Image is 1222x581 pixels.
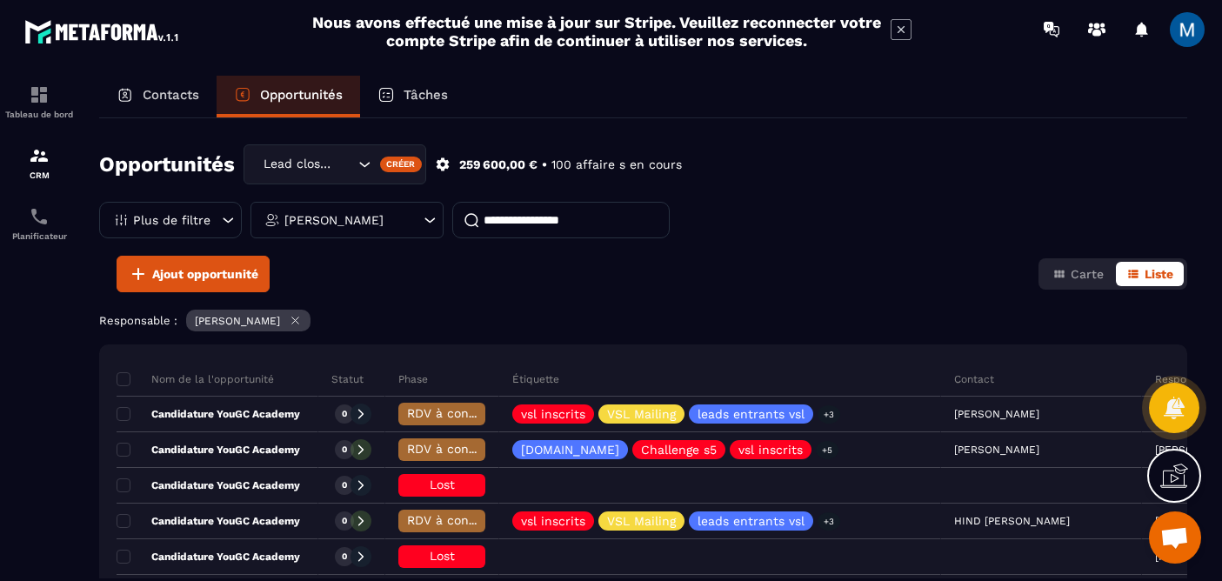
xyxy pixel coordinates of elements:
[284,214,384,226] p: [PERSON_NAME]
[217,76,360,117] a: Opportunités
[117,478,300,492] p: Candidature YouGC Academy
[342,408,347,420] p: 0
[542,157,547,173] p: •
[337,155,354,174] input: Search for option
[818,512,840,531] p: +3
[342,479,347,491] p: 0
[512,372,559,386] p: Étiquette
[407,442,553,456] span: RDV à conf. A RAPPELER
[260,87,343,103] p: Opportunités
[152,265,258,283] span: Ajout opportunité
[430,549,455,563] span: Lost
[407,406,553,420] span: RDV à conf. A RAPPELER
[99,76,217,117] a: Contacts
[698,408,805,420] p: leads entrants vsl
[954,372,994,386] p: Contact
[311,13,882,50] h2: Nous avons effectué une mise à jour sur Stripe. Veuillez reconnecter votre compte Stripe afin de ...
[117,256,270,292] button: Ajout opportunité
[117,514,300,528] p: Candidature YouGC Academy
[818,405,840,424] p: +3
[738,444,803,456] p: vsl inscrits
[29,206,50,227] img: scheduler
[521,408,585,420] p: vsl inscrits
[117,550,300,564] p: Candidature YouGC Academy
[521,515,585,527] p: vsl inscrits
[1042,262,1114,286] button: Carte
[117,443,300,457] p: Candidature YouGC Academy
[459,157,538,173] p: 259 600,00 €
[1149,511,1201,564] div: Ouvrir le chat
[259,155,337,174] span: Lead closing
[407,513,553,527] span: RDV à conf. A RAPPELER
[1145,267,1173,281] span: Liste
[521,444,619,456] p: [DOMAIN_NAME]
[1071,267,1104,281] span: Carte
[4,193,74,254] a: schedulerschedulerPlanificateur
[607,408,676,420] p: VSL Mailing
[4,71,74,132] a: formationformationTableau de bord
[117,372,274,386] p: Nom de la l'opportunité
[244,144,426,184] div: Search for option
[816,441,838,459] p: +5
[1116,262,1184,286] button: Liste
[4,110,74,119] p: Tableau de bord
[380,157,423,172] div: Créer
[29,145,50,166] img: formation
[641,444,717,456] p: Challenge s5
[430,477,455,491] span: Lost
[99,314,177,327] p: Responsable :
[133,214,210,226] p: Plus de filtre
[404,87,448,103] p: Tâches
[24,16,181,47] img: logo
[698,515,805,527] p: leads entrants vsl
[331,372,364,386] p: Statut
[4,132,74,193] a: formationformationCRM
[99,147,235,182] h2: Opportunités
[342,444,347,456] p: 0
[4,170,74,180] p: CRM
[360,76,465,117] a: Tâches
[4,231,74,241] p: Planificateur
[342,551,347,563] p: 0
[117,407,300,421] p: Candidature YouGC Academy
[195,315,280,327] p: [PERSON_NAME]
[398,372,428,386] p: Phase
[607,515,676,527] p: VSL Mailing
[29,84,50,105] img: formation
[551,157,682,173] p: 100 affaire s en cours
[143,87,199,103] p: Contacts
[342,515,347,527] p: 0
